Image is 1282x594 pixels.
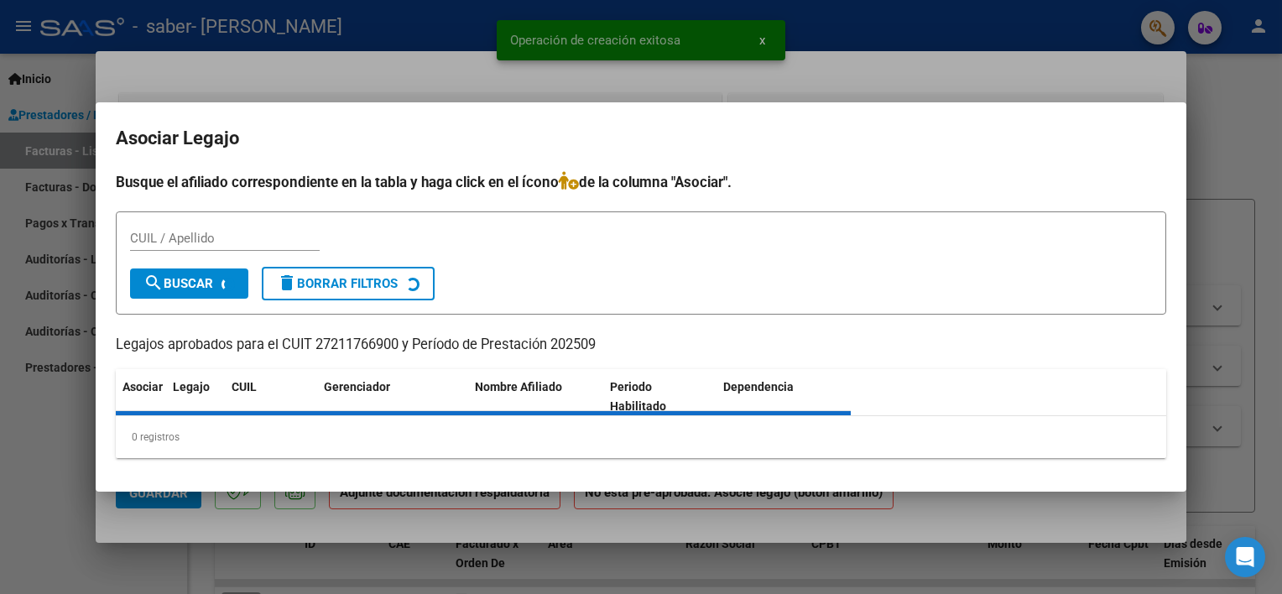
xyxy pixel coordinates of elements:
[232,380,257,393] span: CUIL
[166,369,225,425] datatable-header-cell: Legajo
[277,276,398,291] span: Borrar Filtros
[468,369,603,425] datatable-header-cell: Nombre Afiliado
[262,267,435,300] button: Borrar Filtros
[116,171,1166,193] h4: Busque el afiliado correspondiente en la tabla y haga click en el ícono de la columna "Asociar".
[723,380,794,393] span: Dependencia
[116,416,1166,458] div: 0 registros
[173,380,210,393] span: Legajo
[277,273,297,293] mat-icon: delete
[122,380,163,393] span: Asociar
[317,369,468,425] datatable-header-cell: Gerenciador
[1225,537,1265,577] div: Open Intercom Messenger
[116,335,1166,356] p: Legajos aprobados para el CUIT 27211766900 y Período de Prestación 202509
[225,369,317,425] datatable-header-cell: CUIL
[143,276,213,291] span: Buscar
[116,122,1166,154] h2: Asociar Legajo
[475,380,562,393] span: Nombre Afiliado
[324,380,390,393] span: Gerenciador
[610,380,666,413] span: Periodo Habilitado
[603,369,717,425] datatable-header-cell: Periodo Habilitado
[130,268,248,299] button: Buscar
[143,273,164,293] mat-icon: search
[717,369,852,425] datatable-header-cell: Dependencia
[116,369,166,425] datatable-header-cell: Asociar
